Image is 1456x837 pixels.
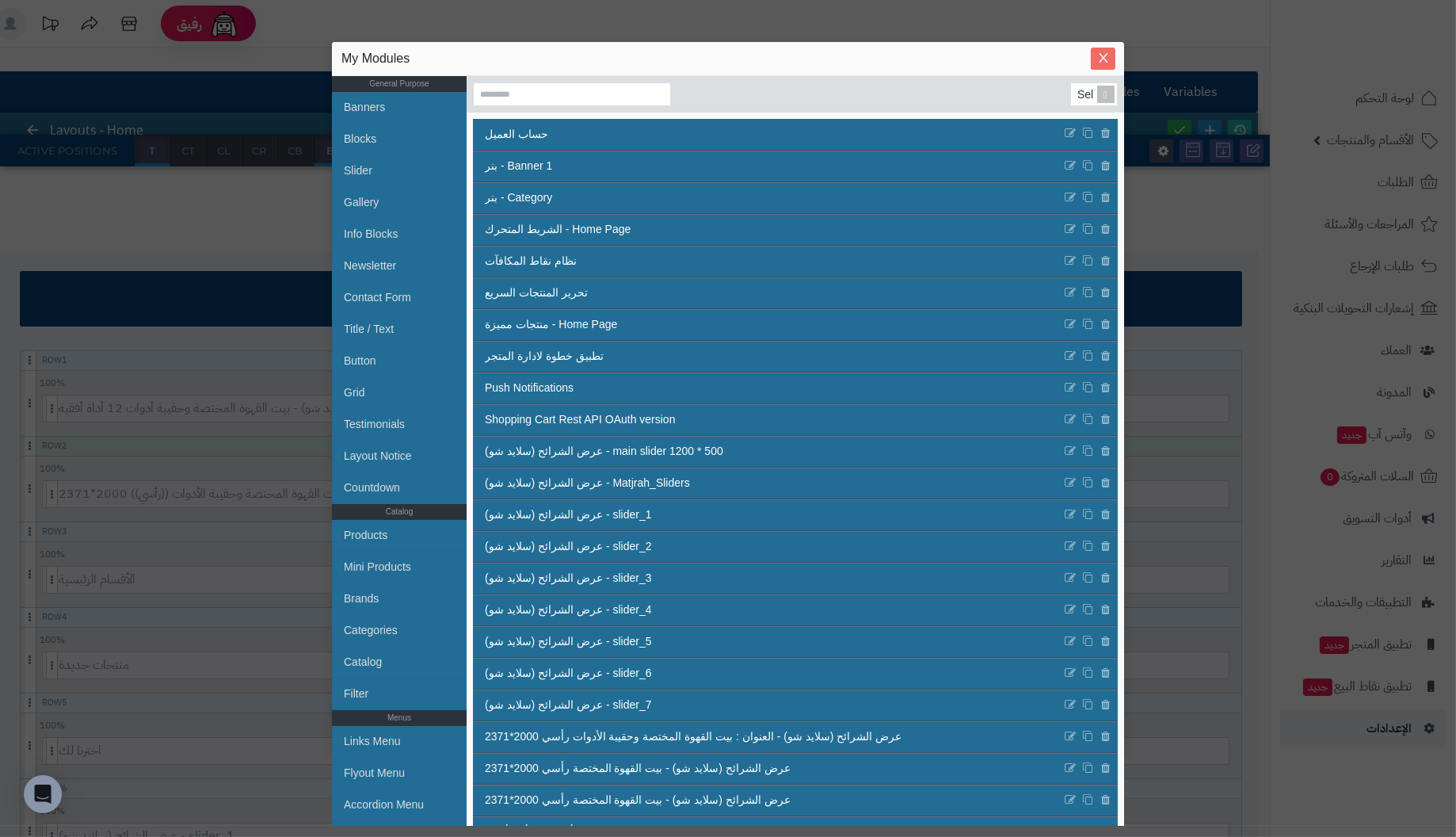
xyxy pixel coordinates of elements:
[473,532,1062,562] a: عرض الشرائح (سلايد شو) - slider_2
[485,411,675,428] span: Shopping Cart Rest API OAuth version
[485,760,791,777] span: عرض الشرائح (سلايد شو) - بيت القهوة المختصة رأسي 2000*2371
[485,665,651,682] span: عرض الشرائح (سلايد شو) - slider_6
[473,690,1062,720] a: عرض الشرائح (سلايد شو) - slider_7
[485,570,651,587] span: عرض الشرائح (سلايد شو) - slider_3
[344,551,443,583] a: Mini Products
[485,380,574,396] span: Push Notifications
[473,785,1062,816] a: عرض الشرائح (سلايد شو) - بيت القهوة المختصة رأسي 2000*2371
[344,583,443,614] a: Brands
[473,659,1062,689] a: عرض الشرائح (سلايد شو) - slider_6
[344,408,443,440] a: Testimonials
[473,754,1062,784] a: عرض الشرائح (سلايد شو) - بيت القهوة المختصة رأسي 2000*2371
[344,614,443,646] a: Categories
[344,757,443,789] a: Flyout Menu
[485,221,631,238] span: الشريط المتحرك - Home Page
[344,725,443,757] a: Links Menu
[344,186,443,218] a: Gallery
[344,646,443,678] a: Catalog
[485,602,651,618] span: عرض الشرائح (سلايد شو) - slider_4
[341,50,1115,67] div: My Modules
[473,627,1062,657] a: عرض الشرائح (سلايد شو) - slider_5
[344,472,443,503] a: Countdown
[1091,48,1115,70] button: Close
[473,595,1062,625] a: عرض الشرائح (سلايد شو) - slider_4
[485,158,552,174] span: بنر - Banner 1
[344,313,443,345] a: Title / Text
[485,506,651,523] span: عرض الشرائح (سلايد شو) - slider_1
[485,728,901,745] span: عرض الشرائح (سلايد شو) - العنوان : بيت القهوة المختصة وحقيبة الأدوات رأسي 2000*2371
[485,126,548,143] span: حساب العميل
[485,316,617,333] span: منتجات مميزة - Home Page
[344,789,443,820] a: Accordion Menu
[344,376,443,408] a: Grid
[473,342,1062,372] a: تطبيق خطوة لادارة المتجر
[344,91,443,123] a: Banners
[344,123,443,155] a: Blocks
[473,437,1062,467] a: عرض الشرائح (سلايد شو) - main slider 1200 * 500
[344,519,443,551] a: Products
[473,183,1062,213] a: بنر - Category
[344,281,443,313] a: Contact Form
[473,373,1062,403] a: Push Notifications
[473,278,1062,308] a: تحرير المنتجات السريع
[1071,83,1114,105] div: Select...
[473,119,1062,149] a: حساب العميل
[473,500,1062,530] a: عرض الشرائح (سلايد شو) - slider_1
[485,697,651,713] span: عرض الشرائح (سلايد شو) - slider_7
[485,443,723,460] span: عرض الشرائح (سلايد شو) - main slider 1200 * 500
[344,440,443,472] a: Layout Notice
[344,345,443,376] a: Button
[473,722,1062,752] a: عرض الشرائح (سلايد شو) - العنوان : بيت القهوة المختصة وحقيبة الأدوات رأسي 2000*2371
[473,564,1062,594] a: عرض الشرائح (سلايد شو) - slider_3
[344,218,443,250] a: Info Blocks
[485,189,552,206] span: بنر - Category
[485,348,604,365] span: تطبيق خطوة لادارة المتجر
[485,538,651,555] span: عرض الشرائح (سلايد شو) - slider_2
[473,247,1062,277] a: نظام نقاط المكافآت
[473,405,1062,435] a: Shopping Cart Rest API OAuth version
[485,475,690,491] span: عرض الشرائح (سلايد شو) - Matjrah_Sliders
[473,310,1062,340] a: منتجات مميزة - Home Page
[473,215,1062,245] a: الشريط المتحرك - Home Page
[485,253,577,269] span: نظام نقاط المكافآت
[344,250,443,281] a: Newsletter
[485,285,588,301] span: تحرير المنتجات السريع
[344,155,443,186] a: Slider
[473,151,1062,182] a: بنر - Banner 1
[485,792,791,808] span: عرض الشرائح (سلايد شو) - بيت القهوة المختصة رأسي 2000*2371
[485,633,651,650] span: عرض الشرائح (سلايد شو) - slider_5
[344,678,443,709] a: Filter
[473,468,1062,499] a: عرض الشرائح (سلايد شو) - Matjrah_Sliders
[24,775,62,813] div: Open Intercom Messenger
